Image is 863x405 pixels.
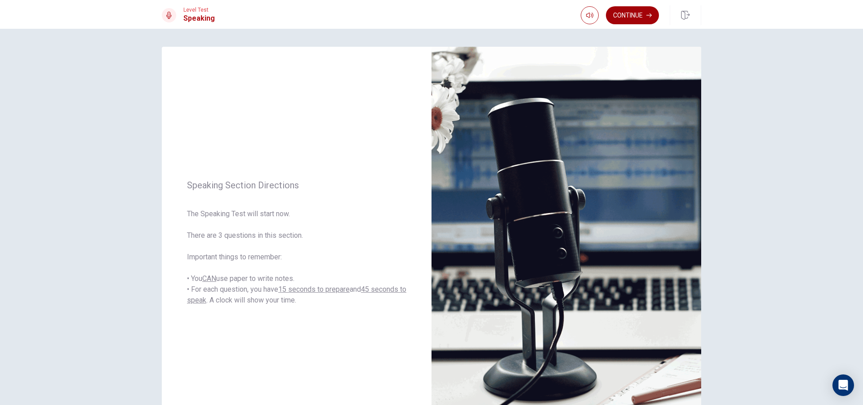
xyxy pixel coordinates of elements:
[202,274,216,283] u: CAN
[606,6,659,24] button: Continue
[832,374,854,396] div: Open Intercom Messenger
[183,13,215,24] h1: Speaking
[183,7,215,13] span: Level Test
[278,285,350,294] u: 15 seconds to prepare
[187,209,406,306] span: The Speaking Test will start now. There are 3 questions in this section. Important things to reme...
[187,180,406,191] span: Speaking Section Directions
